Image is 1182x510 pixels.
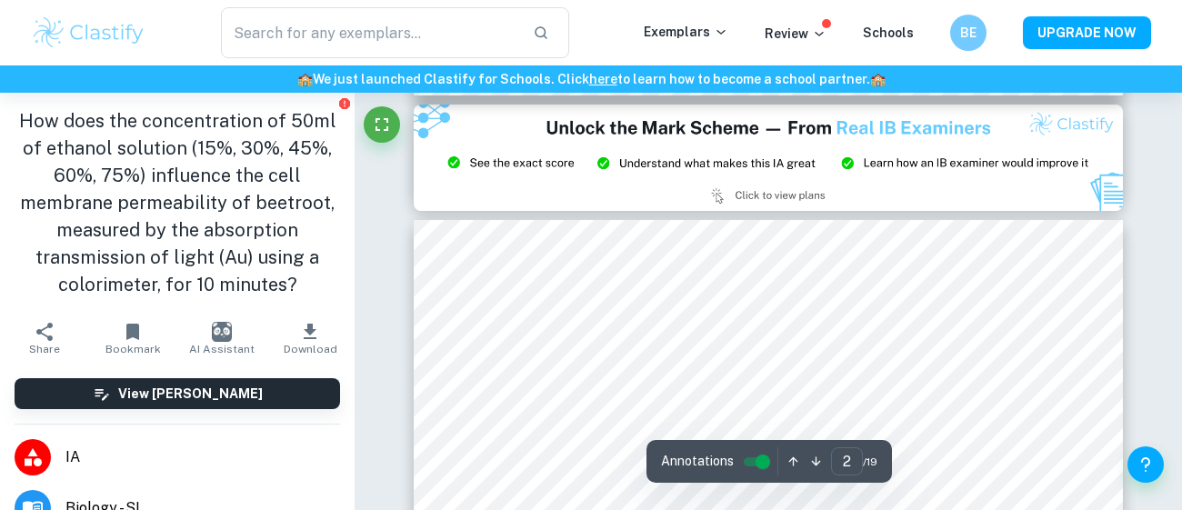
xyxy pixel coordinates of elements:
button: UPGRADE NOW [1023,16,1151,49]
span: Bookmark [105,343,161,355]
p: Review [765,24,826,44]
img: AI Assistant [212,322,232,342]
span: AI Assistant [189,343,255,355]
span: Annotations [661,452,734,471]
span: / 19 [863,454,877,470]
button: BE [950,15,987,51]
button: Help and Feedback [1127,446,1164,483]
input: Search for any exemplars... [221,7,518,58]
h1: How does the concentration of 50ml of ethanol solution (15%, 30%, 45%, 60%, 75%) influence the ce... [15,107,340,298]
img: Clastify logo [31,15,146,51]
h6: View [PERSON_NAME] [118,384,263,404]
button: Bookmark [89,313,178,364]
img: Ad [414,105,1123,211]
span: IA [65,446,340,468]
button: AI Assistant [177,313,266,364]
button: Fullscreen [364,106,400,143]
button: Report issue [337,96,351,110]
span: 🏫 [870,72,886,86]
span: Download [284,343,337,355]
a: Schools [863,25,914,40]
button: Download [266,313,356,364]
a: here [589,72,617,86]
h6: BE [958,23,979,43]
button: View [PERSON_NAME] [15,378,340,409]
span: 🏫 [297,72,313,86]
p: Exemplars [644,22,728,42]
span: Share [29,343,60,355]
h6: We just launched Clastify for Schools. Click to learn how to become a school partner. [4,69,1178,89]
